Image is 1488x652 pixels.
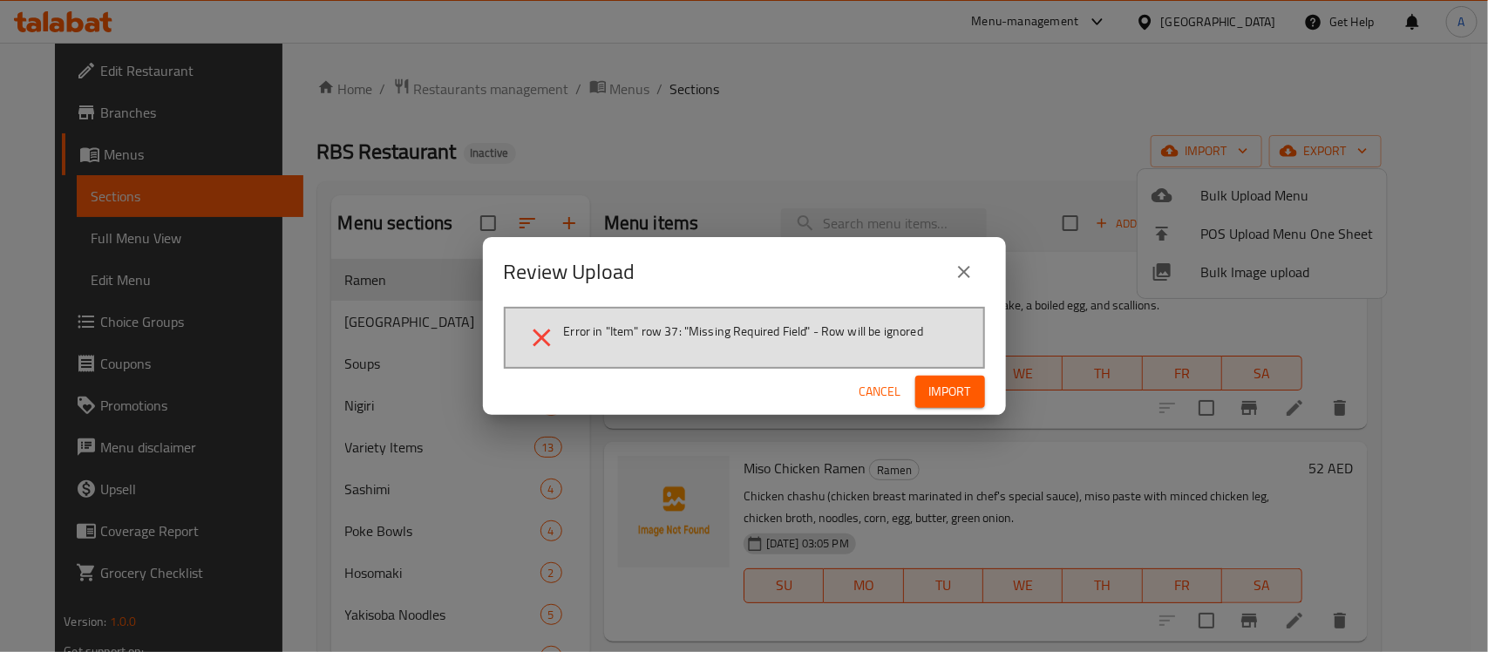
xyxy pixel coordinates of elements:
h2: Review Upload [504,258,635,286]
span: Import [929,381,971,403]
button: Import [915,376,985,408]
button: Cancel [853,376,908,408]
button: close [943,251,985,293]
span: Cancel [860,381,901,403]
span: Error in "Item" row 37: "Missing Required Field" - Row will be ignored [564,323,924,340]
